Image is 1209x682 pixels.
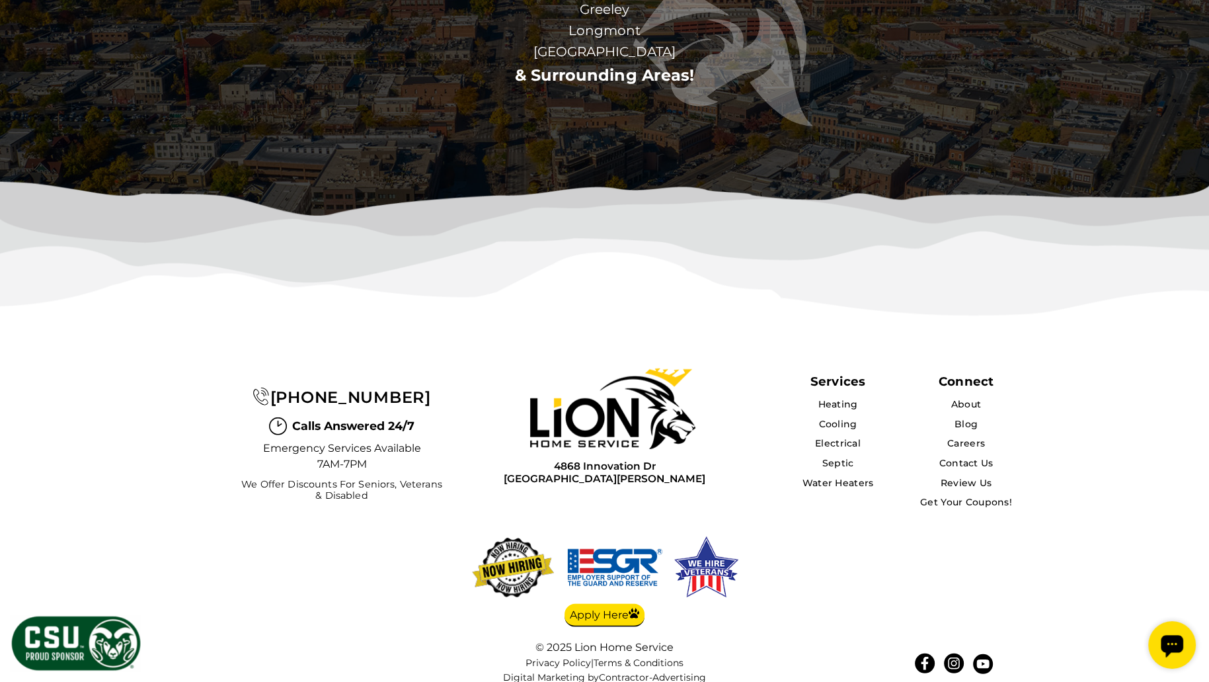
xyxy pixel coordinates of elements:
img: now-hiring [469,534,557,601]
a: Contact Us [939,457,994,469]
a: Septic [822,457,854,469]
a: Cooling [818,418,857,430]
span: Longmont [440,20,770,41]
span: Services [810,374,865,389]
a: Water Heaters [802,477,874,489]
a: Careers [947,437,985,449]
div: Connect [939,374,994,389]
img: CSU Sponsor Badge [10,615,142,672]
span: [PHONE_NUMBER] [270,388,431,407]
a: 4868 Innovation Dr[GEOGRAPHIC_DATA][PERSON_NAME] [504,460,705,486]
span: [GEOGRAPHIC_DATA] [440,41,770,62]
a: Blog [955,418,978,430]
span: [GEOGRAPHIC_DATA][PERSON_NAME] [504,472,705,485]
a: [PHONE_NUMBER] [253,388,430,407]
a: About [951,398,981,410]
div: Open chat widget [5,5,53,53]
a: & Surrounding Areas! [515,65,695,85]
img: We hire veterans [672,534,740,601]
a: Get Your Coupons! [920,496,1012,508]
a: Heating [818,398,857,410]
a: Privacy Policy [526,657,591,669]
span: Calls Answered 24/7 [292,417,414,435]
a: Review Us [941,477,992,489]
a: Apply Here [565,604,644,628]
span: We Offer Discounts for Seniors, Veterans & Disabled [237,479,446,502]
span: Emergency Services Available 7AM-7PM [262,441,421,472]
img: We hire veterans [565,534,664,601]
a: Terms & Conditions [594,657,683,669]
div: © 2025 Lion Home Service [473,641,737,654]
a: Electrical [815,437,861,449]
span: 4868 Innovation Dr [504,460,705,472]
